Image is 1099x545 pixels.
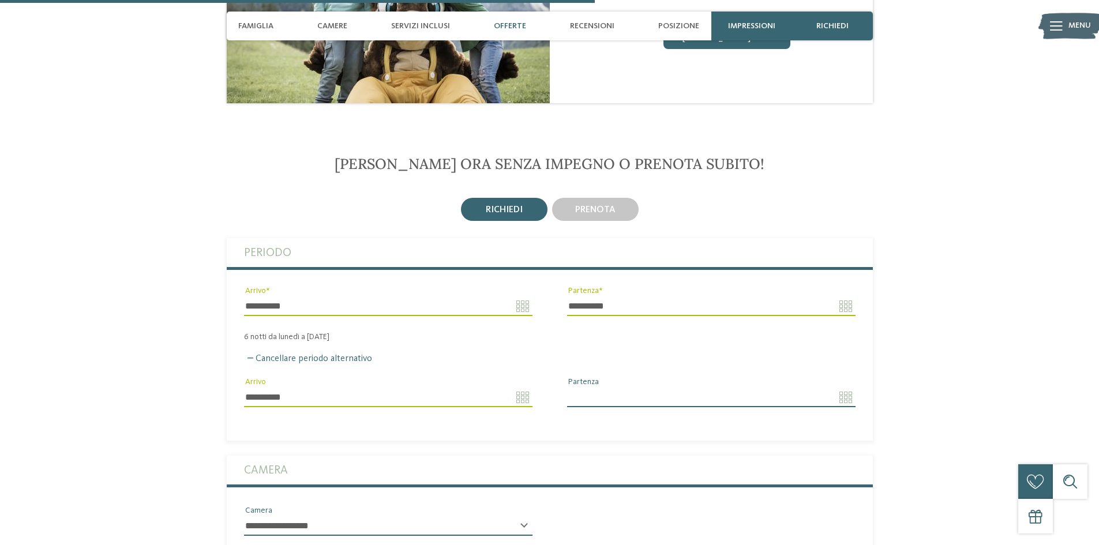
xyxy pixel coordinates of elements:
[728,21,775,31] span: Impressioni
[658,21,699,31] span: Posizione
[575,205,616,215] span: prenota
[335,155,764,173] span: [PERSON_NAME] ora senza impegno o prenota subito!
[570,21,614,31] span: Recensioni
[244,456,856,484] label: Camera
[238,21,273,31] span: Famiglia
[494,21,526,31] span: Offerte
[244,238,856,267] label: Periodo
[816,21,849,31] span: richiedi
[244,354,372,363] label: Cancellare periodo alternativo
[317,21,347,31] span: Camere
[391,21,450,31] span: Servizi inclusi
[227,332,873,342] div: 6 notti da lunedì a [DATE]
[486,205,523,215] span: richiedi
